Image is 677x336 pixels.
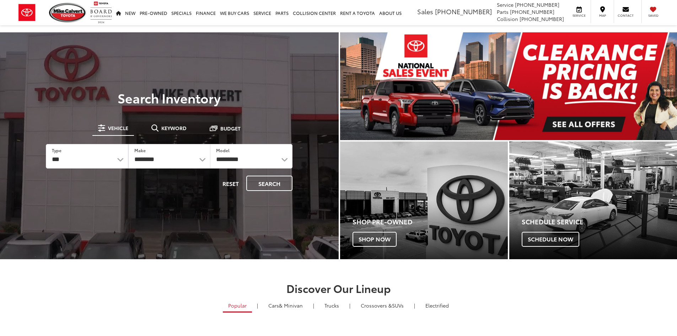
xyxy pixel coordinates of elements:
[353,218,508,225] h4: Shop Pre-Owned
[263,299,308,311] a: Cars
[509,142,677,259] div: Toyota
[571,13,587,18] span: Service
[515,1,559,8] span: [PHONE_NUMBER]
[279,302,303,309] span: & Minivan
[522,232,579,247] span: Schedule Now
[255,302,260,309] li: |
[348,302,352,309] li: |
[319,299,344,311] a: Trucks
[497,15,518,22] span: Collision
[30,91,309,105] h3: Search Inventory
[361,302,392,309] span: Crossovers &
[49,3,87,22] img: Mike Calvert Toyota
[223,299,252,313] a: Popular
[355,299,409,311] a: SUVs
[353,232,397,247] span: Shop Now
[340,142,508,259] div: Toyota
[435,7,492,16] span: [PHONE_NUMBER]
[520,15,564,22] span: [PHONE_NUMBER]
[618,13,634,18] span: Contact
[497,8,509,15] span: Parts
[216,147,230,153] label: Model
[161,126,187,130] span: Keyword
[510,8,554,15] span: [PHONE_NUMBER]
[417,7,433,16] span: Sales
[246,176,292,191] button: Search
[509,142,677,259] a: Schedule Service Schedule Now
[522,218,677,225] h4: Schedule Service
[497,1,514,8] span: Service
[340,142,508,259] a: Shop Pre-Owned Shop Now
[412,302,417,309] li: |
[216,176,245,191] button: Reset
[595,13,610,18] span: Map
[108,126,128,130] span: Vehicle
[134,147,146,153] label: Make
[645,13,661,18] span: Saved
[420,299,454,311] a: Electrified
[52,147,61,153] label: Type
[88,282,589,294] h2: Discover Our Lineup
[220,126,241,131] span: Budget
[311,302,316,309] li: |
